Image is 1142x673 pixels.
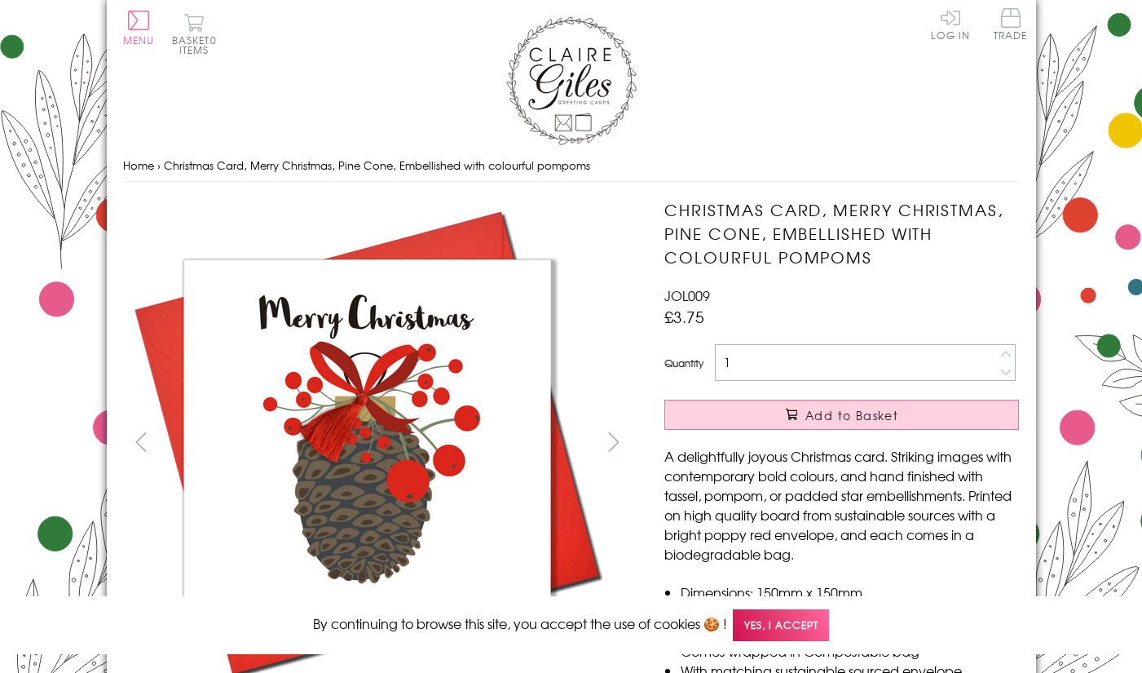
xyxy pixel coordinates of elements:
[664,356,703,370] label: Quantity
[123,149,1020,183] nav: breadcrumbs
[172,13,217,55] button: Basket0 items
[805,407,898,423] span: Add to Basket
[664,198,1019,268] h1: Christmas Card, Merry Christmas, Pine Cone, Embellished with colourful pompoms
[664,446,1019,564] p: A delightfully joyous Christmas card. Striking images with contemporary bold colours, and hand fi...
[664,286,710,305] span: JOL009
[931,8,970,40] a: Log In
[994,8,1028,40] span: Trade
[994,8,1028,43] a: Trade
[157,157,161,173] span: ›
[506,16,637,145] img: Claire Giles Greetings Cards
[123,33,155,47] span: Menu
[179,33,217,57] span: 0 items
[123,11,155,45] button: Menu
[664,400,1019,430] button: Add to Basket
[123,423,160,460] button: prev
[664,305,704,328] span: £3.75
[123,157,154,173] a: Home
[595,423,632,460] button: next
[681,582,1019,602] li: Dimensions: 150mm x 150mm
[164,157,590,173] span: Christmas Card, Merry Christmas, Pine Cone, Embellished with colourful pompoms
[733,609,829,641] span: Yes, I accept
